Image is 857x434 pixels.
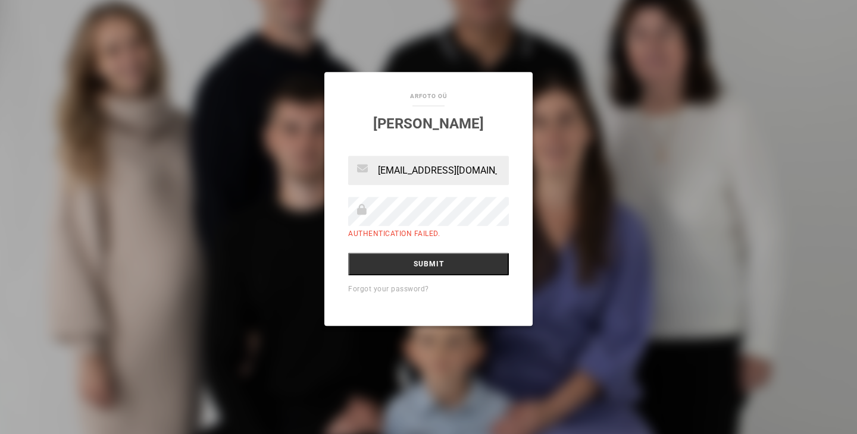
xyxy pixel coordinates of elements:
[348,156,509,185] input: Email
[348,229,440,238] label: Authentication failed.
[348,285,429,293] a: Forgot your password?
[373,115,484,132] a: [PERSON_NAME]
[348,253,509,275] input: Submit
[410,93,448,99] a: aRfoto OÜ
